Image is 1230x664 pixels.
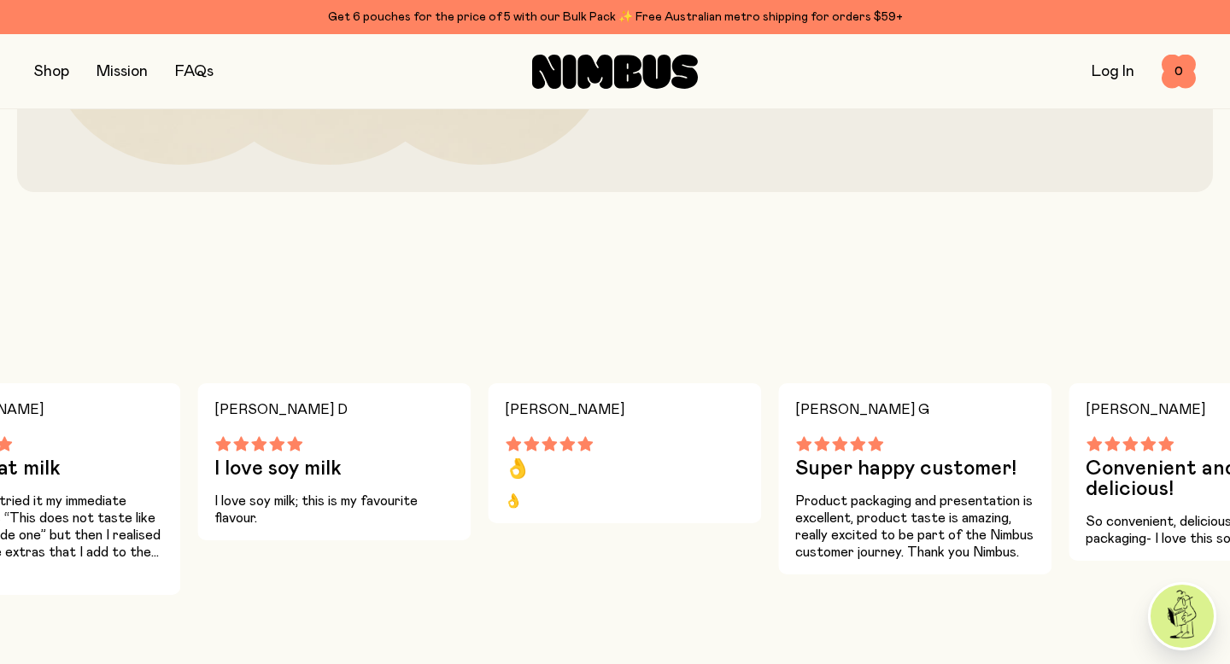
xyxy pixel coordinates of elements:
[795,397,1034,422] h4: [PERSON_NAME] G
[214,458,454,479] h3: I love soy milk
[795,492,1034,561] p: Product packaging and presentation is excellent, product taste is amazing, really excited to be p...
[175,64,214,79] a: FAQs
[795,458,1034,479] h3: Super happy customer!
[214,492,454,527] p: I love soy milk; this is my favourite flavour.
[214,397,454,422] h4: [PERSON_NAME] D
[505,492,744,510] p: 👌
[1092,64,1134,79] a: Log In
[34,7,1196,27] div: Get 6 pouches for the price of 5 with our Bulk Pack ✨ Free Australian metro shipping for orders $59+
[1151,585,1214,648] img: agent
[1162,55,1196,89] button: 0
[505,397,744,422] h4: [PERSON_NAME]
[505,458,744,479] h3: 👌
[97,64,148,79] a: Mission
